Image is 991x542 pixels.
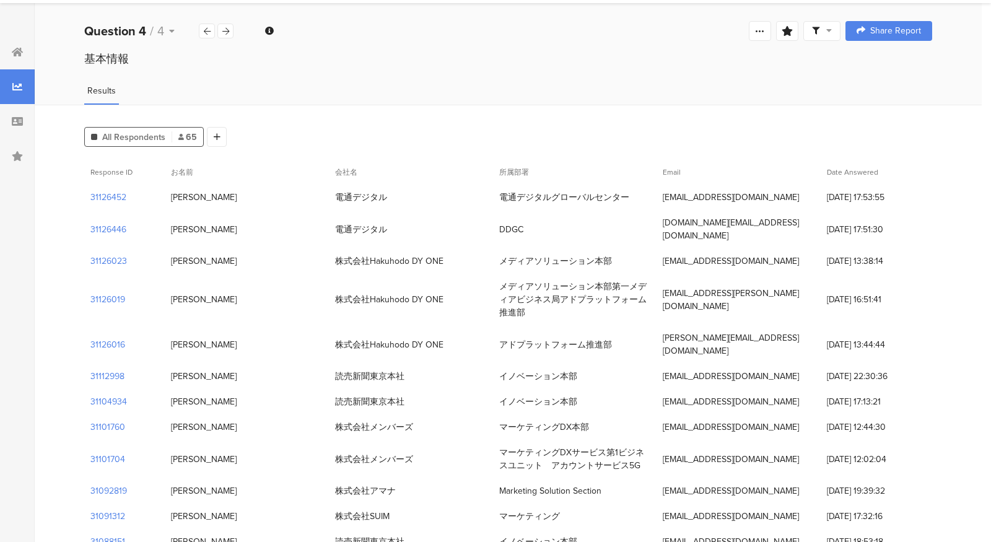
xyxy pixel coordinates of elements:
[171,421,237,434] div: [PERSON_NAME]
[335,395,404,408] div: 読売新聞東京本社
[335,453,413,466] div: 株式会社メンバーズ
[827,510,926,523] span: [DATE] 17:32:16
[84,51,932,67] div: 基本情報
[827,167,878,178] span: Date Answered
[171,395,237,408] div: [PERSON_NAME]
[171,191,237,204] div: [PERSON_NAME]
[335,167,357,178] span: 会社名
[90,338,125,351] section: 31126016
[90,191,126,204] section: 31126452
[499,395,577,408] div: イノベーション本部
[171,510,237,523] div: [PERSON_NAME]
[499,191,629,204] div: 電通デジタルグローバルセンター
[663,370,799,383] div: [EMAIL_ADDRESS][DOMAIN_NAME]
[90,223,126,236] section: 31126446
[335,223,387,236] div: 電通デジタル
[827,293,926,306] span: [DATE] 16:51:41
[827,338,926,351] span: [DATE] 13:44:44
[90,167,133,178] span: Response ID
[171,484,237,497] div: [PERSON_NAME]
[178,131,197,144] span: 65
[335,510,390,523] div: 株式会社SUIM
[335,421,413,434] div: 株式会社メンバーズ
[90,484,127,497] section: 31092819
[499,338,612,351] div: アドプラットフォーム推進部
[827,255,926,268] span: [DATE] 13:38:14
[827,395,926,408] span: [DATE] 17:13:21
[499,255,612,268] div: メディアソリューション本部
[90,255,127,268] section: 31126023
[499,167,529,178] span: 所属部署
[870,27,921,35] span: Share Report
[827,370,926,383] span: [DATE] 22:30:36
[335,370,404,383] div: 読売新聞東京本社
[499,446,651,472] div: マーケティングDXサービス第1ビジネスユニット アカウントサービス5G
[663,255,799,268] div: [EMAIL_ADDRESS][DOMAIN_NAME]
[499,421,589,434] div: マーケティングDX本部
[90,370,124,383] section: 31112998
[499,223,523,236] div: DDGC
[90,395,127,408] section: 31104934
[335,191,387,204] div: 電通デジタル
[171,338,237,351] div: [PERSON_NAME]
[663,191,799,204] div: [EMAIL_ADDRESS][DOMAIN_NAME]
[663,421,799,434] div: [EMAIL_ADDRESS][DOMAIN_NAME]
[171,293,237,306] div: [PERSON_NAME]
[102,131,165,144] span: All Respondents
[663,484,799,497] div: [EMAIL_ADDRESS][DOMAIN_NAME]
[335,293,443,306] div: 株式会社Hakuhodo DY ONE
[335,338,443,351] div: 株式会社Hakuhodo DY ONE
[663,510,799,523] div: [EMAIL_ADDRESS][DOMAIN_NAME]
[90,293,125,306] section: 31126019
[499,370,577,383] div: イノベーション本部
[827,223,926,236] span: [DATE] 17:51:30
[90,421,125,434] section: 31101760
[90,510,125,523] section: 31091312
[171,453,237,466] div: [PERSON_NAME]
[171,223,237,236] div: [PERSON_NAME]
[827,421,926,434] span: [DATE] 12:44:30
[663,453,799,466] div: [EMAIL_ADDRESS][DOMAIN_NAME]
[663,167,681,178] span: Email
[663,287,814,313] div: [EMAIL_ADDRESS][PERSON_NAME][DOMAIN_NAME]
[84,22,146,40] b: Question 4
[171,255,237,268] div: [PERSON_NAME]
[171,370,237,383] div: [PERSON_NAME]
[150,22,154,40] span: /
[499,484,601,497] div: Marketing Solution Section
[499,280,651,319] div: メディアソリューション本部第一メディアビジネス局アドプラットフォーム推進部
[171,167,193,178] span: お名前
[827,191,926,204] span: [DATE] 17:53:55
[87,84,116,97] span: Results
[335,484,396,497] div: 株式会社アマナ
[499,510,560,523] div: マーケティング
[90,453,125,466] section: 31101704
[827,484,926,497] span: [DATE] 19:39:32
[335,255,443,268] div: 株式会社Hakuhodo DY ONE
[663,216,814,242] div: [DOMAIN_NAME][EMAIL_ADDRESS][DOMAIN_NAME]
[663,395,799,408] div: [EMAIL_ADDRESS][DOMAIN_NAME]
[157,22,164,40] span: 4
[827,453,926,466] span: [DATE] 12:02:04
[663,331,814,357] div: [PERSON_NAME][EMAIL_ADDRESS][DOMAIN_NAME]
